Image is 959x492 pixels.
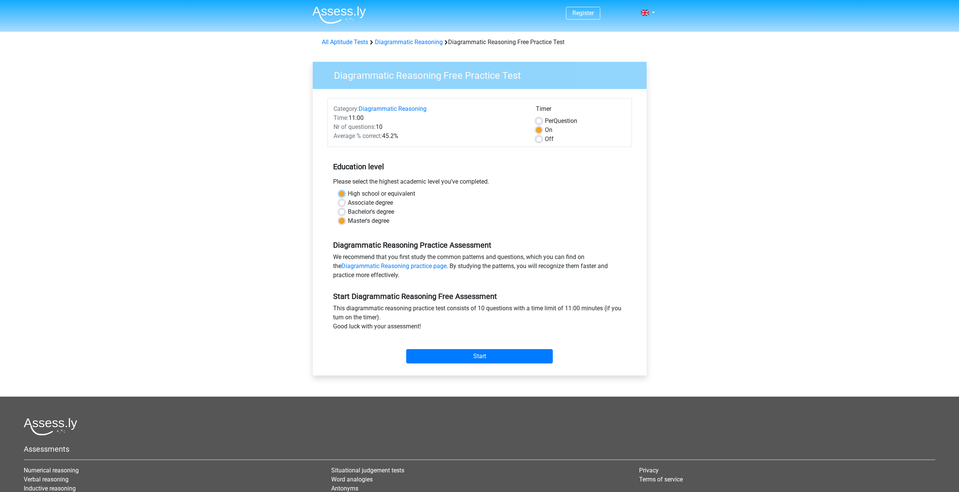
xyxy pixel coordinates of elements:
a: Diagrammatic Reasoning [359,105,427,112]
h5: Diagrammatic Reasoning Practice Assessment [333,241,626,250]
img: Assessly [312,6,366,24]
a: All Aptitude Tests [322,38,368,46]
input: Start [406,349,553,363]
div: 11:00 [328,113,530,123]
h5: Education level [333,159,626,174]
h5: Assessments [24,444,935,454]
label: Bachelor's degree [348,207,394,216]
label: On [545,126,552,135]
img: Assessly logo [24,418,77,435]
a: Diagrammatic Reasoning [375,38,443,46]
h5: Start Diagrammatic Reasoning Free Assessment [333,292,626,301]
div: 10 [328,123,530,132]
a: Antonyms [331,485,358,492]
a: Numerical reasoning [24,467,79,474]
a: Verbal reasoning [24,476,69,483]
a: Privacy [639,467,659,474]
div: Timer [536,104,626,116]
label: Associate degree [348,198,393,207]
label: Question [545,116,577,126]
a: Diagrammatic Reasoning practice page [341,262,447,270]
div: Diagrammatic Reasoning Free Practice Test [319,38,641,47]
label: Off [545,135,554,144]
a: Word analogies [331,476,373,483]
div: This diagrammatic reasoning practice test consists of 10 questions with a time limit of 11:00 min... [327,304,632,334]
a: Inductive reasoning [24,485,76,492]
label: High school or equivalent [348,189,415,198]
span: Nr of questions: [333,123,376,130]
span: Average % correct: [333,132,382,139]
label: Master's degree [348,216,389,225]
div: 45.2% [328,132,530,141]
span: Time: [333,114,349,121]
a: Terms of service [639,476,683,483]
span: Category: [333,105,359,112]
a: Situational judgement tests [331,467,404,474]
div: Please select the highest academic level you’ve completed. [327,177,632,189]
div: We recommend that you first study the common patterns and questions, which you can find on the . ... [327,253,632,283]
span: Per [545,117,554,124]
h3: Diagrammatic Reasoning Free Practice Test [325,67,641,81]
a: Register [572,9,594,17]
